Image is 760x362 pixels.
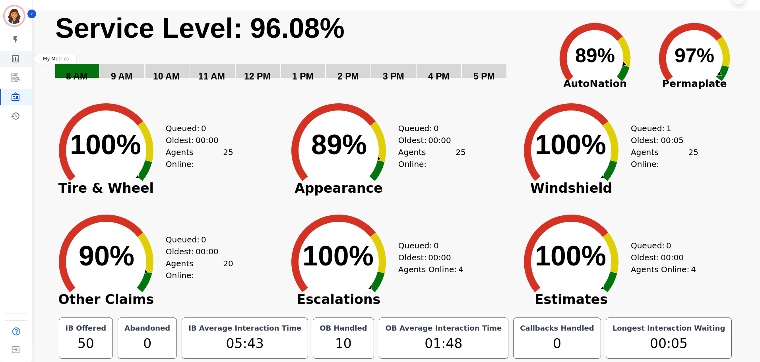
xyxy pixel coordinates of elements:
[575,45,615,67] text: 89%
[398,252,458,263] div: Oldest:
[166,146,233,170] div: Agents Online:
[311,129,367,160] text: 89%
[166,234,225,246] div: Queued:
[512,184,631,192] span: Windshield
[5,6,24,25] img: Bordered avatar
[123,323,172,334] div: Abandoned
[384,323,504,334] div: OB Average Interaction Time
[318,334,368,354] div: 10
[631,134,690,146] div: Oldest:
[47,296,166,304] span: Other Claims
[661,252,684,263] span: 00:00
[398,146,466,170] div: Agents Online:
[70,129,141,160] text: 100%
[384,334,504,354] div: 01:48
[201,122,206,134] span: 0
[79,240,134,271] text: 90%
[611,323,727,334] div: Longest Interaction Waiting
[512,296,631,304] span: Estimates
[55,13,345,44] text: Service Level: 96.08%
[611,334,727,354] div: 00:05
[201,234,206,246] span: 0
[302,240,374,271] text: 100%
[456,146,465,170] span: 25
[428,252,451,263] span: 00:00
[187,334,303,354] div: 05:43
[337,71,359,81] text: 2 PM
[64,334,108,354] div: 50
[434,122,439,134] span: 0
[666,122,671,134] span: 1
[428,134,451,146] span: 00:00
[631,240,690,252] div: Queued:
[166,134,225,146] div: Oldest:
[691,263,696,275] span: 4
[187,323,303,334] div: IB Average Interaction Time
[398,240,458,252] div: Queued:
[535,240,606,271] text: 100%
[428,71,450,81] text: 4 PM
[631,252,690,263] div: Oldest:
[675,45,714,67] text: 97%
[398,122,458,134] div: Queued:
[279,184,398,192] span: Appearance
[518,323,596,334] div: Callbacks Handled
[66,71,87,81] text: 8 AM
[434,240,439,252] span: 0
[398,263,466,275] div: Agents Online:
[645,76,744,91] span: Permaplate
[223,146,233,170] span: 25
[64,323,108,334] div: IB Offered
[123,334,172,354] div: 0
[383,71,404,81] text: 3 PM
[166,257,233,281] div: Agents Online:
[535,129,606,160] text: 100%
[631,122,690,134] div: Queued:
[398,134,458,146] div: Oldest:
[279,296,398,304] span: Escalations
[473,71,495,81] text: 5 PM
[47,184,166,192] span: Tire & Wheel
[666,240,671,252] span: 0
[631,146,698,170] div: Agents Online:
[196,246,219,257] span: 00:00
[518,334,596,354] div: 0
[458,263,463,275] span: 4
[166,246,225,257] div: Oldest:
[166,122,225,134] div: Queued:
[318,323,368,334] div: OB Handled
[545,76,645,91] span: AutoNation
[196,134,219,146] span: 00:00
[661,134,684,146] span: 00:05
[198,71,225,81] text: 11 AM
[54,12,544,93] svg: Service Level: 0%
[244,71,270,81] text: 12 PM
[631,263,698,275] div: Agents Online:
[688,146,698,170] span: 25
[153,71,180,81] text: 10 AM
[223,257,233,281] span: 20
[292,71,314,81] text: 1 PM
[111,71,132,81] text: 9 AM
